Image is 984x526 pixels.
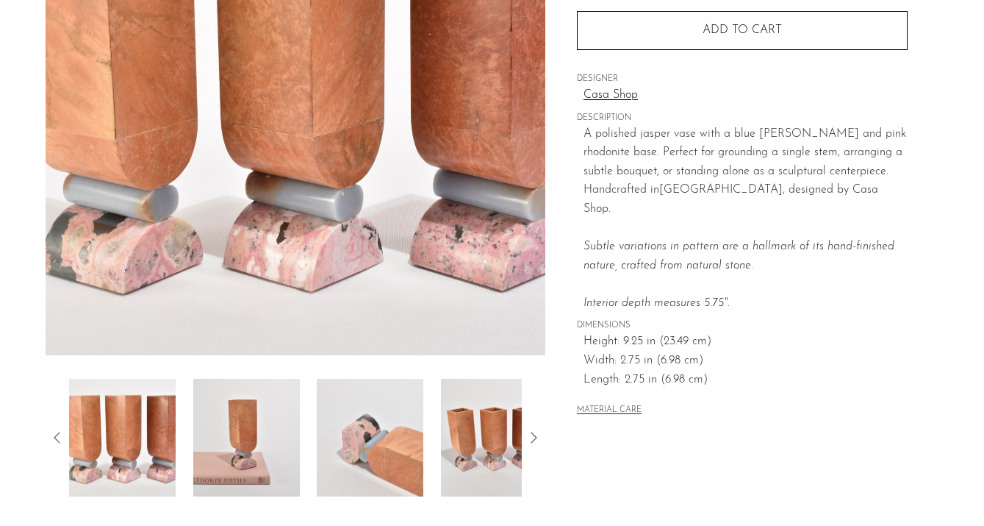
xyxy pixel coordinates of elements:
span: Width: 2.75 in (6.98 cm) [583,352,908,371]
img: Beacon Vase in Jasper [193,379,300,497]
span: DESIGNER [577,73,908,86]
img: Beacon Vase in Jasper [442,379,548,497]
span: Length: 2.75 in (6.98 cm) [583,371,908,390]
button: Add to cart [577,11,908,49]
span: Height: 9.25 in (23.49 cm) [583,333,908,352]
span: DIMENSIONS [577,319,908,333]
em: Subtle variations in pattern are a hallmark of its hand-finished nature, crafted from natural sto... [583,241,894,309]
img: Beacon Vase in Jasper [69,379,176,497]
button: MATERIAL CARE [577,405,642,416]
img: Beacon Vase in Jasper [317,379,424,497]
span: Add to cart [703,24,782,36]
span: DESCRIPTION [577,112,908,125]
a: Casa Shop [583,86,908,105]
p: A polished jasper vase with a blue [PERSON_NAME] and pink rhodonite base. Perfect for grounding a... [583,125,908,313]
